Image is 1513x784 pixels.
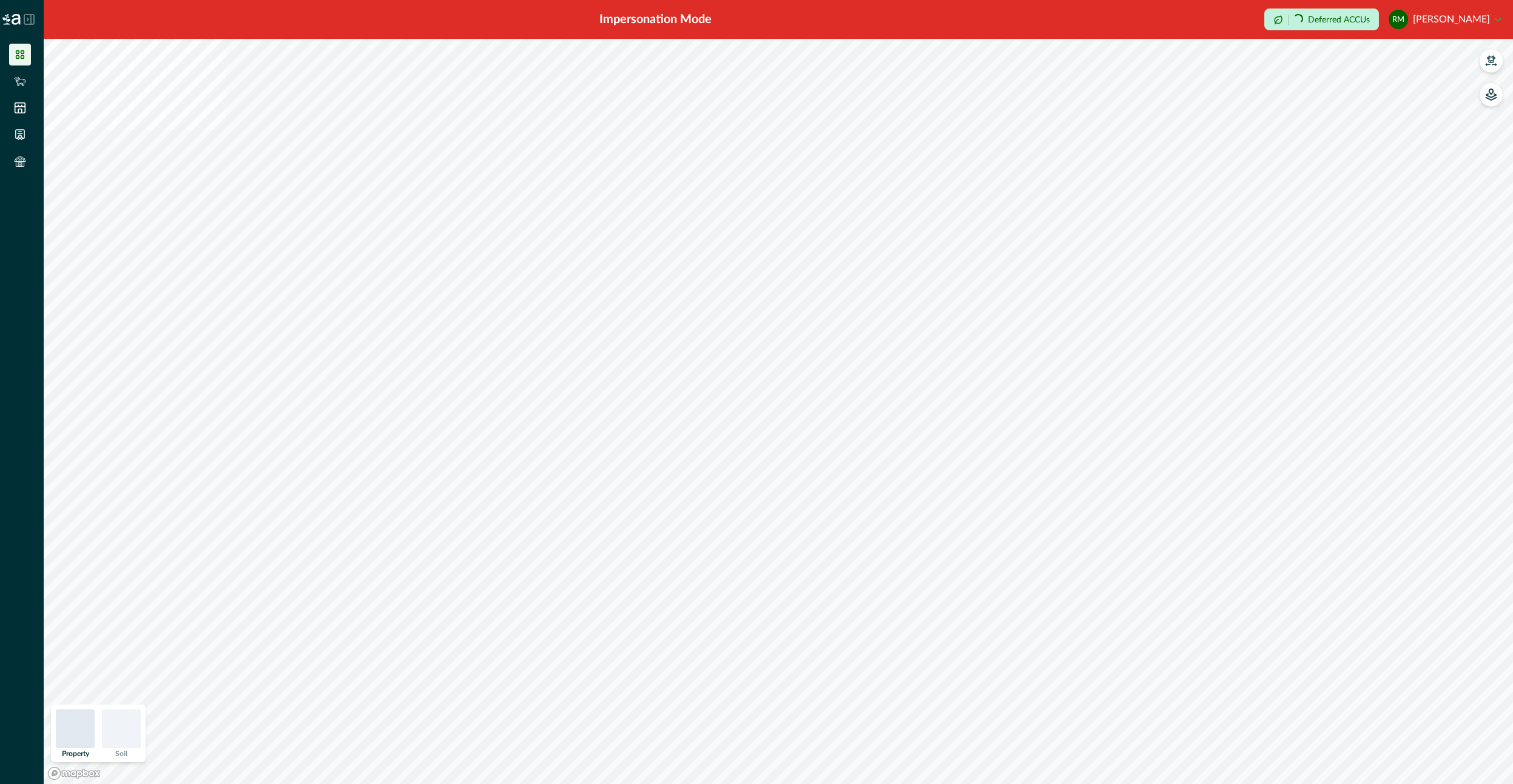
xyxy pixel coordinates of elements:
p: Property [62,750,89,757]
p: Soil [115,750,127,757]
div: Impersonation Mode [599,10,712,28]
a: Mapbox logo [47,766,101,780]
img: Logo [2,14,21,25]
canvas: Map [44,39,1513,784]
p: Deferred ACCUs [1308,15,1370,24]
button: Rodney McIntyre[PERSON_NAME] [1389,5,1501,34]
